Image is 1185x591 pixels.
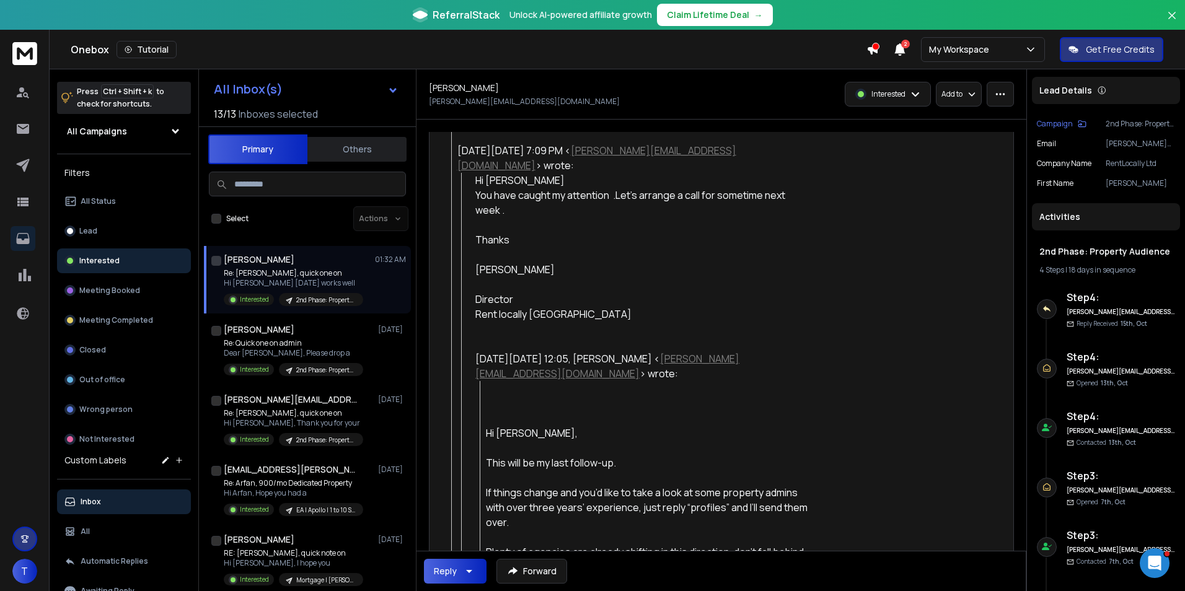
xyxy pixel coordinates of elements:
div: Hi [PERSON_NAME] [475,173,809,188]
h6: [PERSON_NAME][EMAIL_ADDRESS][DOMAIN_NAME] [1067,367,1175,376]
p: Hi [PERSON_NAME], I hope you [224,558,363,568]
span: Thanks [475,233,509,247]
button: Reply [424,559,487,584]
p: Press to check for shortcuts. [77,85,164,110]
h6: Step 4 : [1067,409,1175,424]
p: Company Name [1037,159,1091,169]
p: [DATE] [378,395,406,405]
p: Interested [240,295,269,304]
h6: Step 3 : [1067,528,1175,543]
button: All Inbox(s) [204,77,408,102]
span: [PERSON_NAME] [475,263,555,276]
p: Inbox [81,497,101,507]
p: RE: [PERSON_NAME], quick note on [224,548,363,558]
h1: [EMAIL_ADDRESS][PERSON_NAME][DOMAIN_NAME] [224,463,360,476]
button: Inbox [57,489,191,514]
button: Primary [208,134,307,164]
button: Lead [57,219,191,243]
h1: All Inbox(s) [214,83,283,95]
p: EA | Apollo | 1 to 10 Size | 3rd Camp | 500 List [296,506,356,515]
span: 2 [901,40,910,48]
p: Interested [79,256,120,266]
span: 13th, Oct [1101,379,1128,387]
p: Reply Received [1077,319,1147,328]
p: All Status [81,196,116,206]
button: Not Interested [57,427,191,452]
p: [DATE] [378,325,406,335]
p: Hi Arfan, Hope you had a [224,488,363,498]
iframe: Intercom live chat [1140,548,1170,578]
p: Meeting Completed [79,315,153,325]
div: [DATE][DATE] 7:09 PM < > wrote: [457,143,809,173]
button: All Status [57,189,191,214]
button: All Campaigns [57,119,191,144]
span: ReferralStack [433,7,500,22]
p: Re: Quick one on admin [224,338,363,348]
button: Meeting Booked [57,278,191,303]
p: [DATE] [378,465,406,475]
p: [PERSON_NAME][EMAIL_ADDRESS][DOMAIN_NAME] [1106,139,1175,149]
button: Claim Lifetime Deal→ [657,4,773,26]
button: Automatic Replies [57,549,191,574]
span: 7th, Oct [1101,497,1126,506]
p: 2nd Phase: Property Audience [296,295,356,305]
p: Hi [PERSON_NAME], Thank you for your [224,418,363,428]
p: First Name [1037,178,1073,188]
span: Ctrl + Shift + k [101,84,154,98]
p: Contacted [1077,557,1134,566]
div: Reply [434,565,457,577]
button: Interested [57,248,191,273]
p: [PERSON_NAME] [1106,178,1175,188]
h6: [PERSON_NAME][EMAIL_ADDRESS][DOMAIN_NAME] [1067,545,1175,554]
p: Interested [240,365,269,374]
p: Opened [1077,497,1126,507]
p: Interested [871,89,905,99]
button: Tutorial [117,41,177,58]
div: This will be my last follow-up. [486,455,809,470]
p: Interested [240,435,269,444]
span: 7th, Oct [1109,557,1134,566]
label: Select [226,214,249,224]
p: Lead Details [1039,84,1092,97]
p: Opened [1077,379,1128,388]
div: You have caught my attention . [475,188,809,217]
h6: [PERSON_NAME][EMAIL_ADDRESS][DOMAIN_NAME] [1067,486,1175,495]
div: [DATE][DATE] 12:05, [PERSON_NAME] < > wrote: [475,351,809,381]
p: Out of office [79,375,125,385]
p: Re: Arfan, 900/mo Dedicated Property [224,478,363,488]
p: RentLocally Ltd [1106,159,1175,169]
div: | [1039,265,1173,275]
p: Not Interested [79,434,134,444]
div: Activities [1032,203,1180,230]
a: [PERSON_NAME][EMAIL_ADDRESS][DOMAIN_NAME] [457,144,736,172]
p: Closed [79,345,106,355]
button: Meeting Completed [57,308,191,333]
button: T [12,559,37,584]
button: Closed [57,338,191,362]
p: 2nd Phase: Property Audience [296,436,356,445]
h3: Inboxes selected [239,107,318,121]
span: 13 / 13 [214,107,236,121]
h1: [PERSON_NAME] [429,82,499,94]
h6: [PERSON_NAME][EMAIL_ADDRESS][DOMAIN_NAME] [1067,307,1175,317]
p: Contacted [1077,438,1136,447]
button: Wrong person [57,397,191,422]
p: 2nd Phase: Property Audience [296,366,356,375]
div: Onebox [71,41,866,58]
p: Re: [PERSON_NAME], quick one on [224,408,363,418]
button: Out of office [57,367,191,392]
h1: [PERSON_NAME] [224,323,294,336]
button: Others [307,136,407,163]
p: Automatic Replies [81,556,148,566]
p: Lead [79,226,97,236]
p: Wrong person [79,405,133,414]
h6: Step 3 : [1067,468,1175,483]
p: Re: [PERSON_NAME], quick one on [224,268,363,278]
p: Add to [941,89,963,99]
h1: [PERSON_NAME][EMAIL_ADDRESS][DOMAIN_NAME] [224,393,360,406]
span: 18 days in sequence [1068,265,1135,275]
h1: All Campaigns [67,125,127,138]
p: Get Free Credits [1086,43,1155,56]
